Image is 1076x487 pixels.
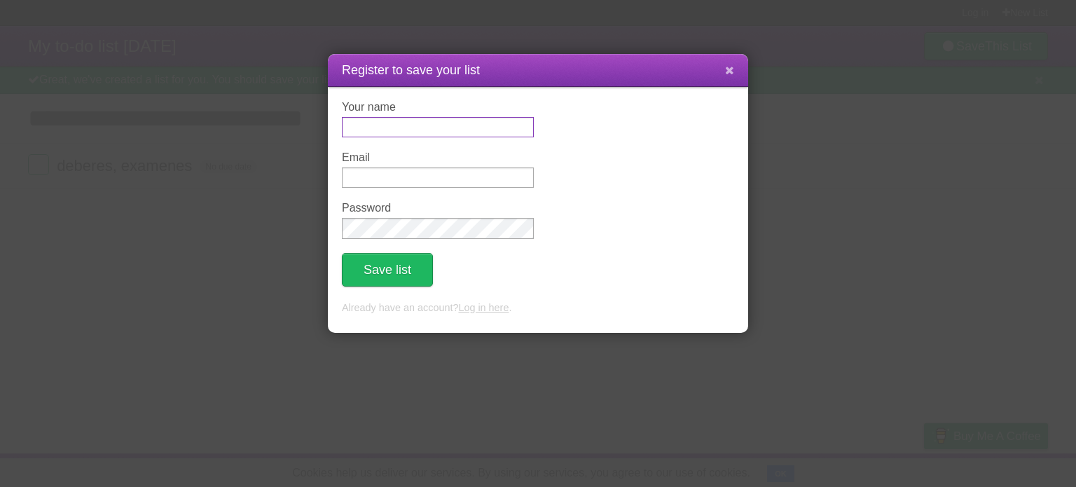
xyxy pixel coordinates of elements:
p: Already have an account? . [342,301,734,316]
a: Log in here [458,302,509,313]
label: Password [342,202,534,214]
button: Save list [342,253,433,287]
label: Your name [342,101,534,114]
label: Email [342,151,534,164]
h1: Register to save your list [342,61,734,80]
